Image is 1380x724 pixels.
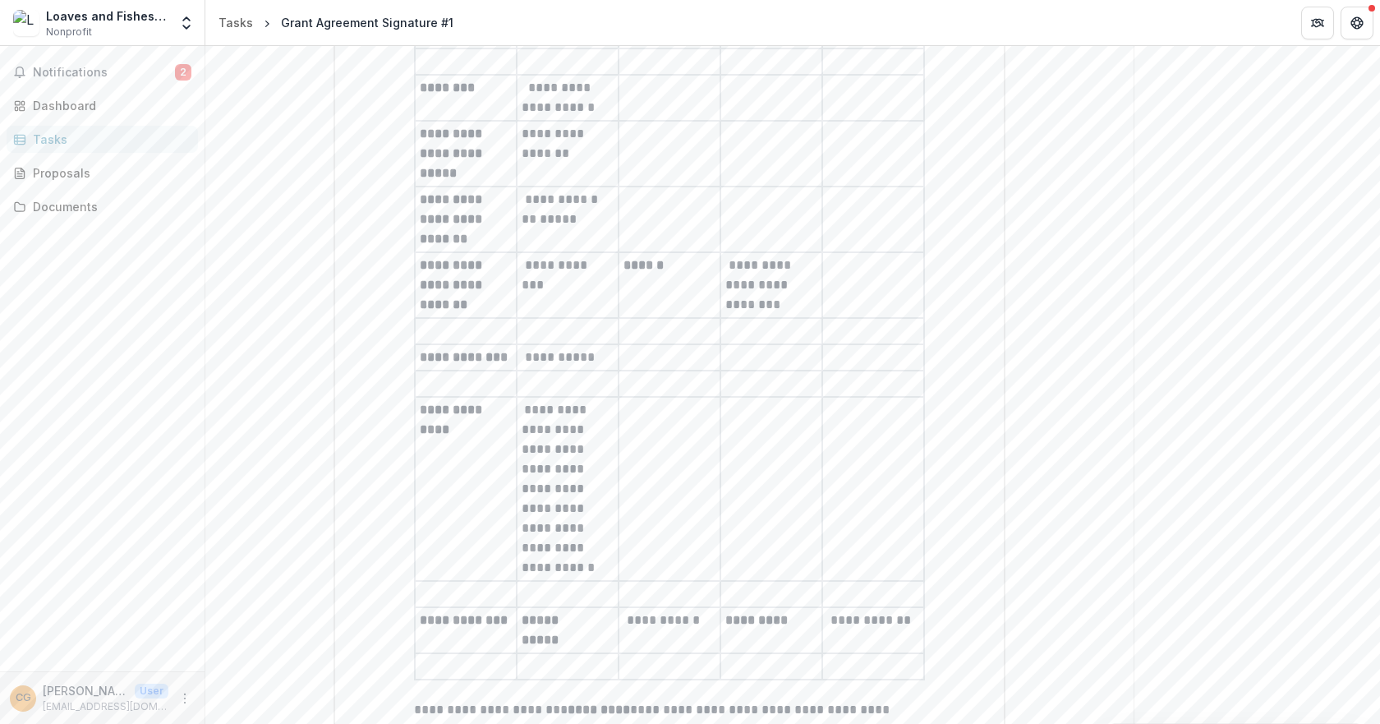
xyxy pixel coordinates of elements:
[135,684,168,699] p: User
[175,689,195,708] button: More
[7,92,198,119] a: Dashboard
[175,64,191,81] span: 2
[33,131,185,148] div: Tasks
[46,7,168,25] div: Loaves and Fishes Too
[43,682,128,699] p: [PERSON_NAME]
[281,14,453,31] div: Grant Agreement Signature #1
[33,164,185,182] div: Proposals
[7,59,198,85] button: Notifications2
[33,198,185,215] div: Documents
[33,66,175,80] span: Notifications
[16,693,31,703] div: Carolyn Gross
[46,25,92,39] span: Nonprofit
[218,14,253,31] div: Tasks
[7,159,198,187] a: Proposals
[212,11,460,35] nav: breadcrumb
[13,10,39,36] img: Loaves and Fishes Too
[7,193,198,220] a: Documents
[212,11,260,35] a: Tasks
[1301,7,1334,39] button: Partners
[1341,7,1373,39] button: Get Help
[175,7,198,39] button: Open entity switcher
[43,699,168,714] p: [EMAIL_ADDRESS][DOMAIN_NAME]
[7,126,198,153] a: Tasks
[33,97,185,114] div: Dashboard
